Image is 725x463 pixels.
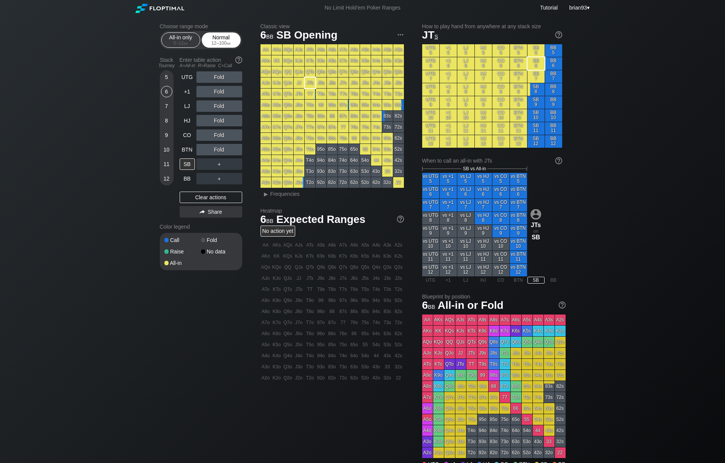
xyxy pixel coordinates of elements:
[327,166,338,177] div: 83o
[371,66,382,77] div: Q4s
[180,115,195,126] div: HJ
[272,55,282,66] div: KK
[316,155,326,166] div: 94o
[360,44,371,55] div: A5s
[510,173,527,186] div: vs BTN 5
[157,54,177,71] div: Stack
[227,40,231,46] span: bb
[260,89,271,99] div: ATo
[338,177,349,188] div: 72o
[338,111,349,121] div: 87s
[283,77,293,88] div: QJo
[349,133,360,144] div: 66
[305,144,315,155] div: T5o
[327,44,338,55] div: A8s
[422,83,439,96] div: UTG 8
[457,122,474,135] div: LJ 11
[457,135,474,148] div: LJ 12
[360,111,371,121] div: 85s
[440,70,457,83] div: +1 7
[294,177,304,188] div: J2o
[349,166,360,177] div: 63o
[164,249,201,254] div: Raise
[338,77,349,88] div: J7s
[283,166,293,177] div: Q3o
[475,44,492,57] div: HJ 5
[161,173,172,184] div: 12
[360,55,371,66] div: K5s
[475,83,492,96] div: HJ 8
[475,96,492,109] div: HJ 9
[393,77,404,88] div: J2s
[338,89,349,99] div: T7s
[393,133,404,144] div: 62s
[349,122,360,132] div: 76s
[393,111,404,121] div: 82s
[294,122,304,132] div: J7o
[422,29,438,41] span: JT
[492,70,510,83] div: CO 7
[422,135,439,148] div: UTG 12
[545,135,562,148] div: BB 12
[338,166,349,177] div: 73o
[382,77,393,88] div: J3s
[272,155,282,166] div: K4o
[540,5,558,11] a: Tutorial
[393,100,404,110] div: 92s
[164,237,201,243] div: Call
[492,173,510,186] div: vs CO 5
[371,166,382,177] div: 43o
[135,4,184,13] img: Floptimal logo
[283,66,293,77] div: QQ
[305,100,315,110] div: T9o
[294,100,304,110] div: J9o
[475,122,492,135] div: HJ 11
[457,57,474,70] div: LJ 6
[316,77,326,88] div: J9s
[338,66,349,77] div: Q7s
[440,122,457,135] div: +1 11
[382,89,393,99] div: T3s
[196,71,242,83] div: Fold
[180,100,195,112] div: LJ
[204,33,239,47] div: Normal
[349,111,360,121] div: 86s
[294,44,304,55] div: AJs
[161,71,172,83] div: 5
[457,44,474,57] div: LJ 5
[338,100,349,110] div: 97s
[396,215,405,223] img: help.32db89a4.svg
[371,122,382,132] div: 74s
[327,177,338,188] div: 82o
[371,111,382,121] div: 84s
[196,86,242,97] div: Fold
[457,70,474,83] div: LJ 7
[349,77,360,88] div: J6s
[457,96,474,109] div: LJ 9
[545,109,562,122] div: BB 10
[338,144,349,155] div: 75o
[205,40,237,46] div: 12 – 100
[196,158,242,170] div: ＋
[165,40,197,46] div: 5 – 12
[440,135,457,148] div: +1 12
[272,44,282,55] div: AKs
[180,86,195,97] div: +1
[196,115,242,126] div: Fold
[316,89,326,99] div: T9s
[382,166,393,177] div: 33
[201,237,238,243] div: Fold
[235,56,243,64] img: help.32db89a4.svg
[294,89,304,99] div: JTo
[545,96,562,109] div: BB 9
[272,166,282,177] div: K3o
[327,66,338,77] div: Q8s
[382,100,393,110] div: 93s
[327,155,338,166] div: 84o
[371,100,382,110] div: 94s
[283,133,293,144] div: Q6o
[527,96,545,109] div: SB 9
[382,44,393,55] div: A3s
[260,100,271,110] div: A9o
[382,155,393,166] div: 43s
